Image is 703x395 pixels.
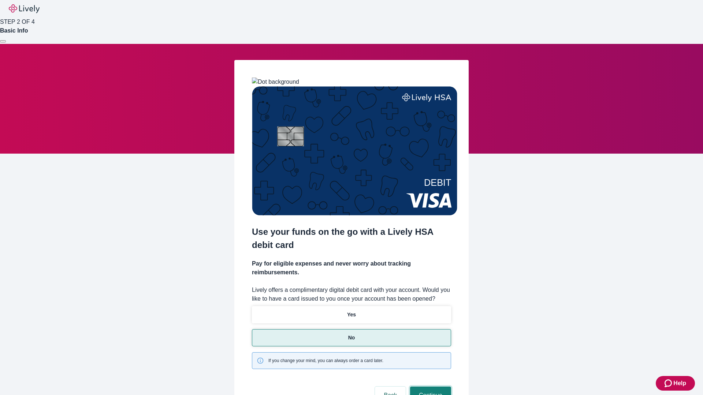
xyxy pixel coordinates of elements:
p: Yes [347,311,356,319]
button: No [252,329,451,346]
label: Lively offers a complimentary digital debit card with your account. Would you like to have a card... [252,286,451,303]
img: Debit card [252,86,457,215]
img: Dot background [252,78,299,86]
h4: Pay for eligible expenses and never worry about tracking reimbursements. [252,259,451,277]
svg: Zendesk support icon [665,379,673,388]
h2: Use your funds on the go with a Lively HSA debit card [252,225,451,252]
button: Yes [252,306,451,323]
button: Zendesk support iconHelp [656,376,695,391]
p: No [348,334,355,342]
span: If you change your mind, you can always order a card later. [268,357,383,364]
img: Lively [9,4,40,13]
span: Help [673,379,686,388]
